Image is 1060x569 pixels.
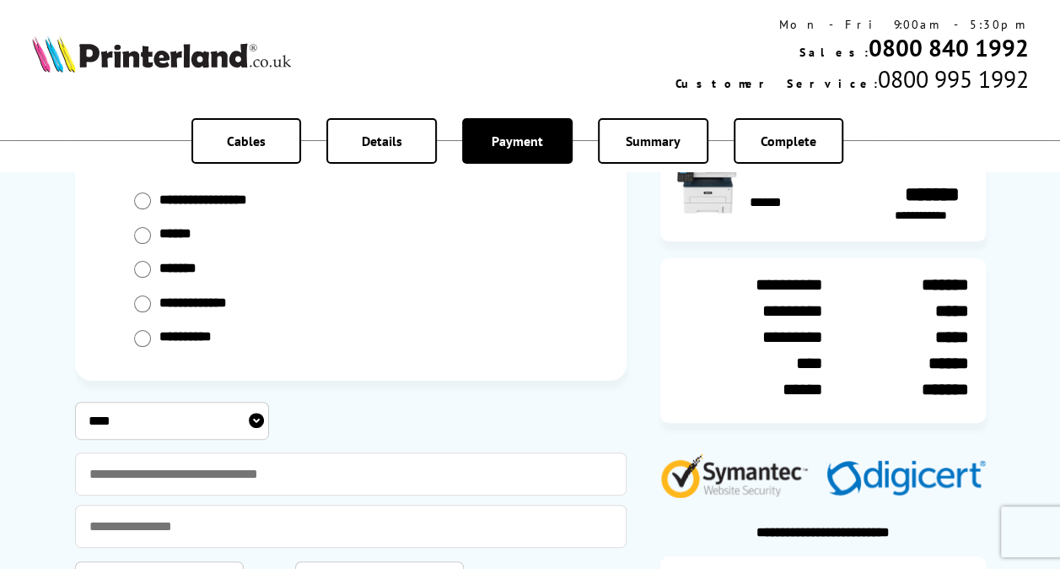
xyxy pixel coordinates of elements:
[492,133,543,149] span: Payment
[877,63,1028,95] span: 0800 995 1992
[799,45,868,60] span: Sales:
[32,35,291,72] img: Printerland Logo
[362,133,402,149] span: Details
[626,133,681,149] span: Summary
[227,133,266,149] span: Cables
[675,17,1028,32] div: Mon - Fri 9:00am - 5:30pm
[675,76,877,91] span: Customer Service:
[868,32,1028,63] a: 0800 840 1992
[761,133,816,149] span: Complete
